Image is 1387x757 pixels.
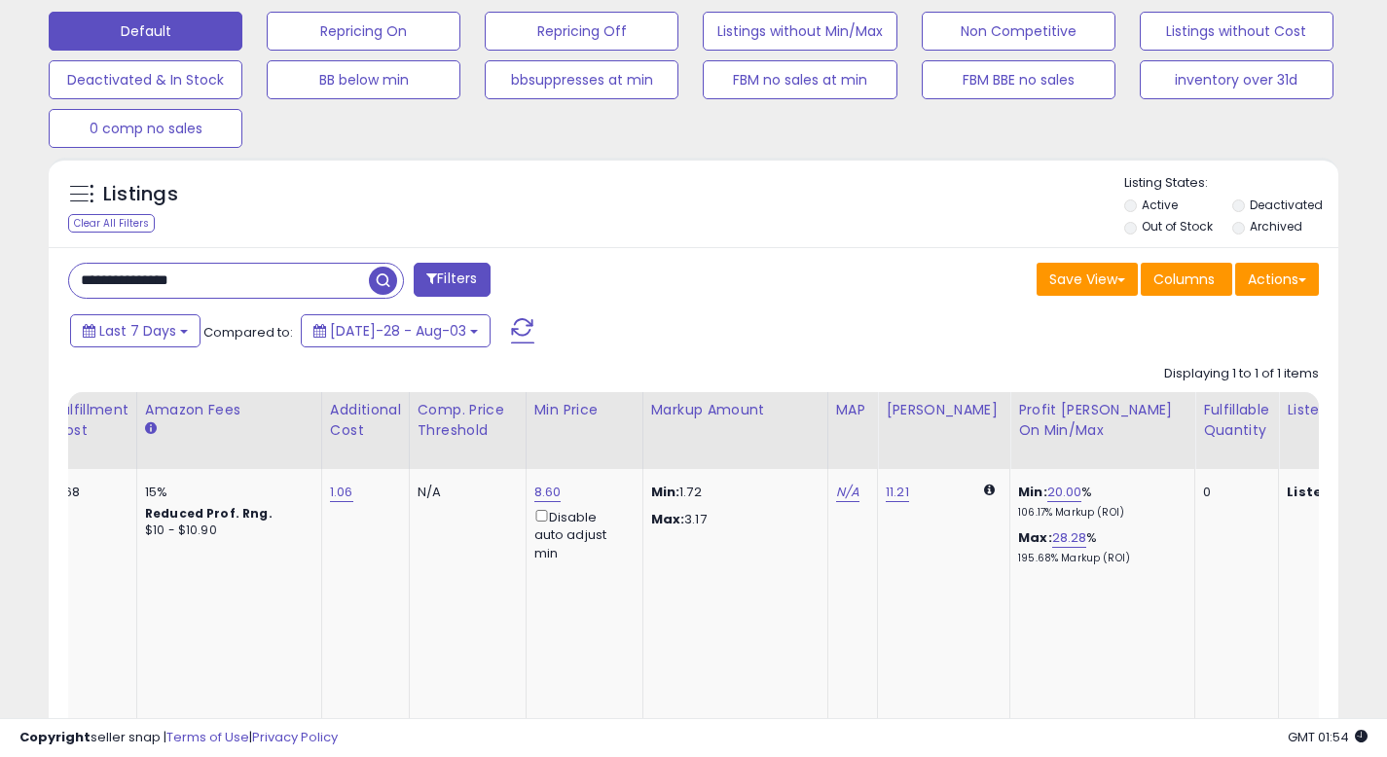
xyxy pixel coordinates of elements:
div: N/A [418,484,511,501]
button: [DATE]-28 - Aug-03 [301,314,491,347]
p: 3.17 [651,511,813,528]
div: Displaying 1 to 1 of 1 items [1164,365,1319,383]
button: Columns [1141,263,1232,296]
b: Reduced Prof. Rng. [145,505,273,522]
button: Default [49,12,242,51]
div: Disable auto adjust min [534,506,628,562]
p: Listing States: [1124,174,1338,193]
div: % [1018,484,1180,520]
p: 1.72 [651,484,813,501]
button: Filters [414,263,490,297]
div: Min Price [534,400,635,420]
span: Last 7 Days [99,321,176,341]
strong: Min: [651,483,680,501]
div: Profit [PERSON_NAME] on Min/Max [1018,400,1186,441]
div: Amazon Fees [145,400,313,420]
button: Last 7 Days [70,314,201,347]
label: Archived [1250,218,1302,234]
div: % [1018,529,1180,565]
div: 3.68 [54,484,122,501]
div: Additional Cost [330,400,401,441]
button: Repricing On [267,12,460,51]
label: Active [1142,197,1178,213]
strong: Max: [651,510,685,528]
span: Columns [1153,270,1215,289]
span: 2025-08-11 01:54 GMT [1288,728,1368,746]
button: FBM no sales at min [703,60,896,99]
b: Max: [1018,528,1052,547]
a: 1.06 [330,483,353,502]
div: 0 [1203,484,1263,501]
button: Actions [1235,263,1319,296]
a: 20.00 [1047,483,1082,502]
p: 106.17% Markup (ROI) [1018,506,1180,520]
div: Comp. Price Threshold [418,400,518,441]
b: Min: [1018,483,1047,501]
a: Privacy Policy [252,728,338,746]
div: 15% [145,484,307,501]
label: Out of Stock [1142,218,1213,234]
span: Compared to: [203,323,293,342]
b: Listed Price: [1287,483,1375,501]
button: Repricing Off [485,12,678,51]
div: Clear All Filters [68,214,155,233]
button: Non Competitive [922,12,1115,51]
h5: Listings [103,181,178,208]
small: Amazon Fees. [145,420,157,438]
button: FBM BBE no sales [922,60,1115,99]
div: MAP [836,400,869,420]
div: $10 - $10.90 [145,523,307,539]
div: seller snap | | [19,729,338,747]
button: Deactivated & In Stock [49,60,242,99]
span: [DATE]-28 - Aug-03 [330,321,466,341]
p: 195.68% Markup (ROI) [1018,552,1180,565]
div: Fulfillable Quantity [1203,400,1270,441]
a: N/A [836,483,859,502]
a: 28.28 [1052,528,1087,548]
div: Markup Amount [651,400,820,420]
a: Terms of Use [166,728,249,746]
th: The percentage added to the cost of goods (COGS) that forms the calculator for Min & Max prices. [1010,392,1195,469]
button: Save View [1037,263,1138,296]
a: 8.60 [534,483,562,502]
div: [PERSON_NAME] [886,400,1002,420]
button: bbsuppresses at min [485,60,678,99]
div: Fulfillment Cost [54,400,128,441]
strong: Copyright [19,728,91,746]
button: Listings without Cost [1140,12,1333,51]
button: BB below min [267,60,460,99]
button: 0 comp no sales [49,109,242,148]
button: inventory over 31d [1140,60,1333,99]
label: Deactivated [1250,197,1323,213]
button: Listings without Min/Max [703,12,896,51]
a: 11.21 [886,483,909,502]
